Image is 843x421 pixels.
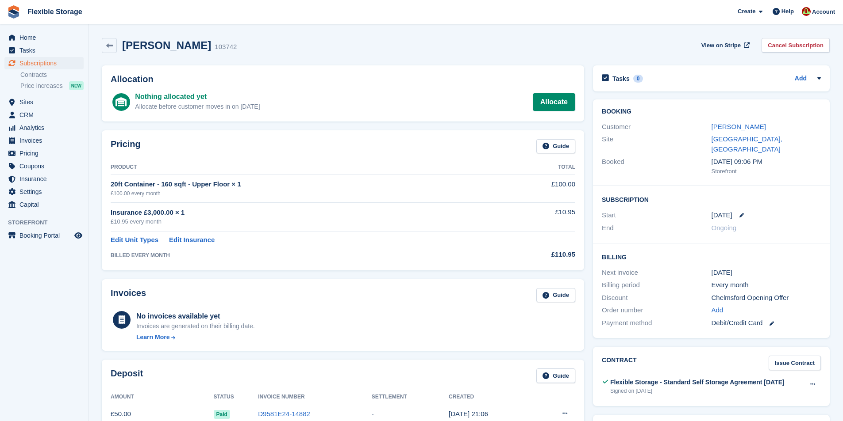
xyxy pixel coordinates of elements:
div: Next invoice [602,268,711,278]
time: 2025-09-13 00:00:00 UTC [712,210,732,220]
a: View on Stripe [698,38,751,53]
th: Status [214,390,258,404]
div: Billing period [602,280,711,290]
div: No invoices available yet [136,311,255,322]
span: Create [738,7,755,16]
a: Learn More [136,333,255,342]
span: Capital [19,198,73,211]
h2: Deposit [111,368,143,383]
div: Signed on [DATE] [610,387,785,395]
a: menu [4,44,84,57]
div: Debit/Credit Card [712,318,821,328]
span: Home [19,31,73,44]
span: Tasks [19,44,73,57]
span: Storefront [8,218,88,227]
a: menu [4,57,84,69]
span: Sites [19,96,73,108]
span: Subscriptions [19,57,73,69]
div: Storefront [712,167,821,176]
span: Price increases [20,82,63,90]
span: Insurance [19,173,73,185]
h2: Pricing [111,139,141,154]
a: Guide [536,139,575,154]
div: Allocate before customer moves in on [DATE] [135,102,260,111]
span: Analytics [19,121,73,134]
th: Invoice Number [258,390,371,404]
a: [GEOGRAPHIC_DATA], [GEOGRAPHIC_DATA] [712,135,782,153]
td: £100.00 [503,174,575,202]
a: Edit Unit Types [111,235,158,245]
div: BILLED EVERY MONTH [111,251,503,259]
span: Help [781,7,794,16]
div: Order number [602,305,711,315]
span: Ongoing [712,224,737,231]
a: menu [4,186,84,198]
div: £100.00 every month [111,190,503,197]
h2: Subscription [602,195,821,204]
a: menu [4,198,84,211]
h2: Allocation [111,74,575,84]
div: NEW [69,81,84,90]
a: [PERSON_NAME] [712,123,766,130]
a: Issue Contract [769,356,821,370]
a: D9581E24-14882 [258,410,310,417]
a: menu [4,229,84,242]
a: menu [4,109,84,121]
h2: [PERSON_NAME] [122,39,211,51]
div: Every month [712,280,821,290]
th: Settlement [372,390,449,404]
td: £10.95 [503,202,575,231]
span: Booking Portal [19,229,73,242]
th: Created [449,390,535,404]
span: Account [812,8,835,16]
a: menu [4,31,84,44]
h2: Invoices [111,288,146,303]
a: menu [4,134,84,147]
a: Allocate [533,93,575,111]
div: Customer [602,122,711,132]
a: Edit Insurance [169,235,215,245]
th: Amount [111,390,214,404]
div: [DATE] 09:06 PM [712,157,821,167]
div: 20ft Container - 160 sqft - Upper Floor × 1 [111,179,503,190]
h2: Billing [602,252,821,261]
div: Chelmsford Opening Offer [712,293,821,303]
a: Guide [536,288,575,303]
span: Settings [19,186,73,198]
a: Contracts [20,71,84,79]
a: menu [4,160,84,172]
a: Preview store [73,230,84,241]
div: Start [602,210,711,220]
div: Discount [602,293,711,303]
a: menu [4,121,84,134]
a: menu [4,147,84,159]
a: Add [795,74,807,84]
div: Learn More [136,333,169,342]
div: Booked [602,157,711,175]
img: David Jones [802,7,811,16]
span: CRM [19,109,73,121]
th: Product [111,160,503,174]
img: stora-icon-8386f47178a22dfd0bd8f6a31ec36ba5ce8667c1dd55bd0f319d3a0aa187defe.svg [7,5,20,19]
div: £110.95 [503,250,575,260]
div: Invoices are generated on their billing date. [136,322,255,331]
div: Payment method [602,318,711,328]
span: Invoices [19,134,73,147]
a: Add [712,305,724,315]
a: Price increases NEW [20,81,84,91]
div: End [602,223,711,233]
span: View on Stripe [701,41,741,50]
div: Site [602,134,711,154]
span: Pricing [19,147,73,159]
div: Nothing allocated yet [135,91,260,102]
div: £10.95 every month [111,217,503,226]
div: Flexible Storage - Standard Self Storage Agreement [DATE] [610,378,785,387]
h2: Contract [602,356,637,370]
th: Total [503,160,575,174]
span: Paid [214,410,230,419]
a: menu [4,173,84,185]
span: Coupons [19,160,73,172]
div: Insurance £3,000.00 × 1 [111,208,503,218]
h2: Tasks [612,75,630,83]
a: Guide [536,368,575,383]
